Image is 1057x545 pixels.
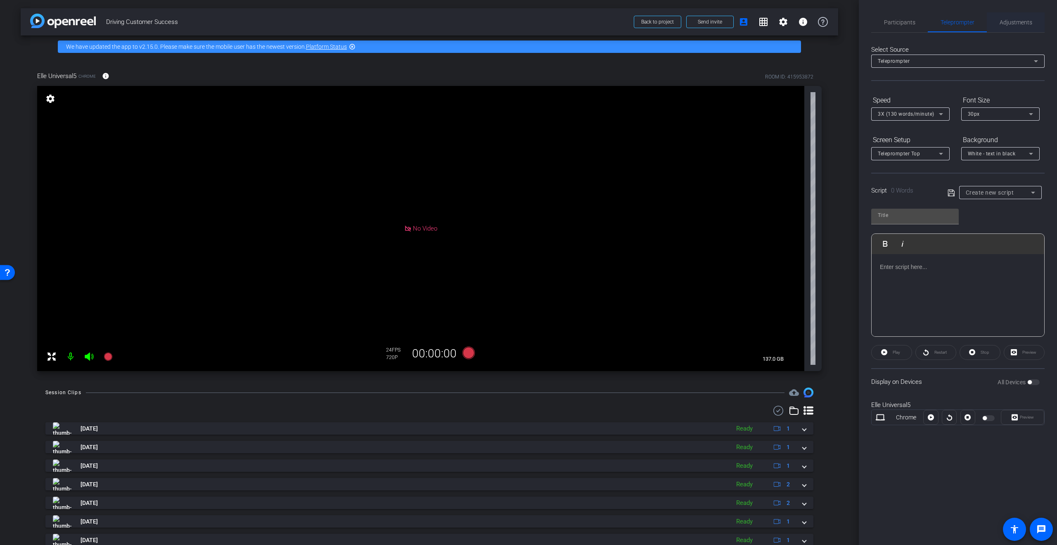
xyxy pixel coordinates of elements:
[45,441,813,453] mat-expansion-panel-header: thumb-nail[DATE]Ready1
[871,400,1045,410] div: Elle Universal5
[765,73,813,81] div: ROOM ID: 415953872
[306,43,347,50] a: Platform Status
[787,424,790,433] span: 1
[732,461,757,471] div: Ready
[871,133,950,147] div: Screen Setup
[803,388,813,397] img: Session clips
[889,413,924,422] div: Chrome
[877,236,893,252] button: Bold (Ctrl+B)
[878,210,952,220] input: Title
[968,111,980,117] span: 30px
[106,14,629,30] span: Driving Customer Success
[698,19,722,25] span: Send invite
[941,19,974,25] span: Teleprompter
[787,536,790,545] span: 1
[407,347,462,361] div: 00:00:00
[878,58,910,64] span: Teleprompter
[871,186,936,195] div: Script
[966,189,1014,196] span: Create new script
[732,480,757,489] div: Ready
[878,151,920,157] span: Teleprompter Top
[884,19,915,25] span: Participants
[961,93,1040,107] div: Font Size
[778,17,788,27] mat-icon: settings
[871,368,1045,395] div: Display on Devices
[45,94,56,104] mat-icon: settings
[45,388,81,397] div: Session Clips
[732,498,757,508] div: Ready
[1010,524,1019,534] mat-icon: accessibility
[45,478,813,490] mat-expansion-panel-header: thumb-nail[DATE]Ready2
[758,17,768,27] mat-icon: grid_on
[787,480,790,489] span: 2
[53,459,71,472] img: thumb-nail
[634,16,681,28] button: Back to project
[732,535,757,545] div: Ready
[81,517,98,526] span: [DATE]
[53,478,71,490] img: thumb-nail
[732,424,757,433] div: Ready
[53,422,71,435] img: thumb-nail
[37,71,76,81] span: Elle Universal5
[45,459,813,472] mat-expansion-panel-header: thumb-nail[DATE]Ready1
[732,517,757,526] div: Ready
[686,16,734,28] button: Send invite
[78,73,96,79] span: Chrome
[798,17,808,27] mat-icon: info
[392,347,401,353] span: FPS
[787,443,790,452] span: 1
[413,225,437,232] span: No Video
[58,40,801,53] div: We have updated the app to v2.15.0. Please make sure the mobile user has the newest version.
[1000,19,1032,25] span: Adjustments
[81,480,98,489] span: [DATE]
[81,499,98,507] span: [DATE]
[891,187,913,194] span: 0 Words
[53,515,71,528] img: thumb-nail
[732,443,757,452] div: Ready
[998,378,1027,386] label: All Devices
[787,462,790,470] span: 1
[787,517,790,526] span: 1
[787,499,790,507] span: 2
[871,93,950,107] div: Speed
[81,536,98,545] span: [DATE]
[760,354,787,364] span: 137.0 GB
[30,14,96,28] img: app-logo
[386,354,407,361] div: 720P
[349,43,355,50] mat-icon: highlight_off
[789,388,799,397] span: Destinations for your clips
[45,497,813,509] mat-expansion-panel-header: thumb-nail[DATE]Ready2
[871,45,1045,55] div: Select Source
[789,388,799,397] mat-icon: cloud_upload
[53,497,71,509] img: thumb-nail
[878,111,934,117] span: 3X (130 words/minute)
[1036,524,1046,534] mat-icon: message
[53,441,71,453] img: thumb-nail
[968,151,1016,157] span: White - text in black
[102,72,109,80] mat-icon: info
[45,422,813,435] mat-expansion-panel-header: thumb-nail[DATE]Ready1
[739,17,749,27] mat-icon: account_box
[81,443,98,452] span: [DATE]
[45,515,813,528] mat-expansion-panel-header: thumb-nail[DATE]Ready1
[641,19,674,25] span: Back to project
[386,347,407,353] div: 24
[81,424,98,433] span: [DATE]
[895,236,910,252] button: Italic (Ctrl+I)
[81,462,98,470] span: [DATE]
[961,133,1040,147] div: Background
